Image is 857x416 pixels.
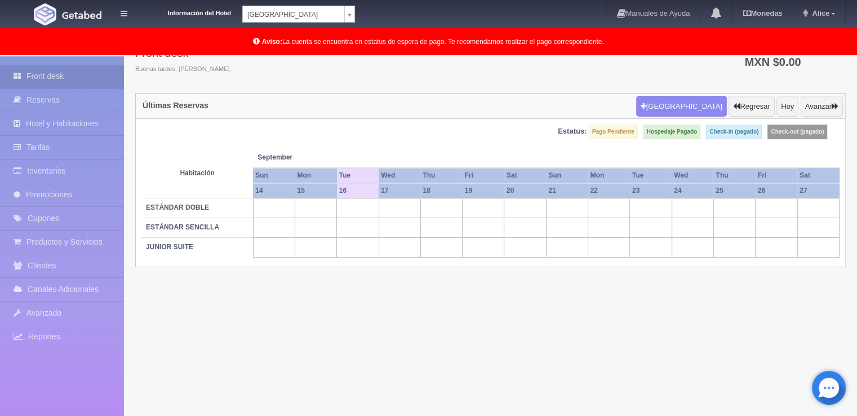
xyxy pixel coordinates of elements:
th: Thu [420,168,462,183]
label: Check-out (pagado) [767,125,827,139]
th: 21 [546,183,588,198]
th: 25 [713,183,755,198]
th: 18 [420,183,462,198]
th: 27 [797,183,839,198]
button: Hoy [776,96,798,117]
b: ESTÁNDAR DOBLE [146,203,209,211]
th: Wed [379,168,420,183]
th: 16 [337,183,379,198]
th: 22 [588,183,630,198]
th: Wed [672,168,713,183]
th: Sun [253,168,295,183]
h3: MXN $0.00 [744,56,836,68]
th: 14 [253,183,295,198]
button: [GEOGRAPHIC_DATA] [636,96,727,117]
th: Thu [713,168,755,183]
th: Fri [463,168,504,183]
label: Pago Pendiente [589,125,638,139]
strong: Habitación [180,169,214,177]
span: September [257,153,332,162]
img: Getabed [62,11,101,19]
a: [GEOGRAPHIC_DATA] [242,6,355,23]
b: Aviso: [262,38,282,46]
th: Tue [630,168,672,183]
th: Fri [756,168,797,183]
label: Check-in (pagado) [706,125,762,139]
th: Sun [546,168,588,183]
b: ESTÁNDAR SENCILLA [146,223,219,231]
b: Monedas [743,9,782,17]
th: Mon [295,168,336,183]
h4: Últimas Reservas [143,101,208,110]
label: Estatus: [558,126,587,137]
span: [GEOGRAPHIC_DATA] [247,6,340,23]
label: Hospedaje Pagado [643,125,700,139]
th: 19 [463,183,504,198]
th: 23 [630,183,672,198]
button: Regresar [729,96,774,117]
th: 17 [379,183,420,198]
img: Getabed [34,3,56,25]
span: Alice [809,9,829,17]
b: JUNIOR SUITE [146,243,193,251]
th: 24 [672,183,713,198]
span: Buenas tardes, [PERSON_NAME]. [135,65,232,74]
th: Sat [504,168,546,183]
th: 15 [295,183,336,198]
dt: Información del Hotel [141,6,231,18]
th: 20 [504,183,546,198]
th: Sat [797,168,839,183]
th: Mon [588,168,630,183]
button: Avanzar [801,96,843,117]
th: Tue [337,168,379,183]
th: 26 [756,183,797,198]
